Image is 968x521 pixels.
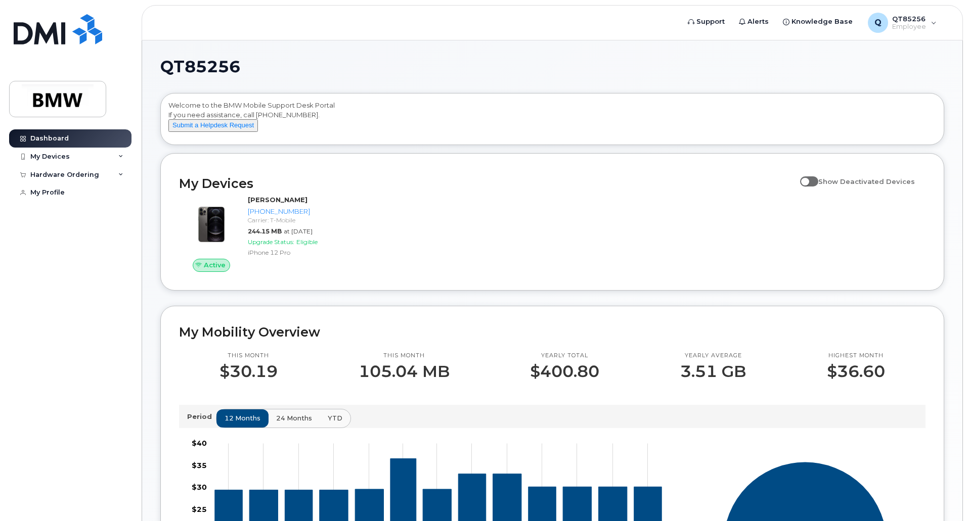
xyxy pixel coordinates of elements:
[187,200,236,249] img: image20231002-3703462-zcwrqf.jpeg
[179,324,926,340] h2: My Mobility Overview
[160,59,240,74] span: QT85256
[192,439,207,448] tspan: $40
[248,238,294,246] span: Upgrade Status:
[276,413,312,423] span: 24 months
[168,101,936,141] div: Welcome to the BMW Mobile Support Desk Portal If you need assistance, call [PHONE_NUMBER].
[818,177,915,185] span: Show Deactivated Devices
[192,504,207,513] tspan: $25
[359,352,450,360] p: This month
[204,260,226,270] span: Active
[530,362,599,381] p: $400.80
[248,216,353,224] div: Carrier: T-Mobile
[680,352,746,360] p: Yearly average
[248,227,282,235] span: 244.15 MB
[800,172,808,180] input: Show Deactivated Devices
[359,362,450,381] p: 105.04 MB
[179,176,795,191] h2: My Devices
[296,238,318,246] span: Eligible
[168,121,258,129] a: Submit a Helpdesk Request
[680,362,746,381] p: 3.51 GB
[248,196,307,204] strong: [PERSON_NAME]
[924,477,960,513] iframe: Messenger Launcher
[328,413,342,423] span: YTD
[284,227,313,235] span: at [DATE]
[192,460,207,469] tspan: $35
[827,352,885,360] p: Highest month
[248,248,353,257] div: iPhone 12 Pro
[187,412,216,421] p: Period
[168,119,258,132] button: Submit a Helpdesk Request
[179,195,357,272] a: Active[PERSON_NAME][PHONE_NUMBER]Carrier: T-Mobile244.15 MBat [DATE]Upgrade Status:EligibleiPhone...
[827,362,885,381] p: $36.60
[219,362,278,381] p: $30.19
[219,352,278,360] p: This month
[192,483,207,492] tspan: $30
[530,352,599,360] p: Yearly total
[248,207,353,216] div: [PHONE_NUMBER]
